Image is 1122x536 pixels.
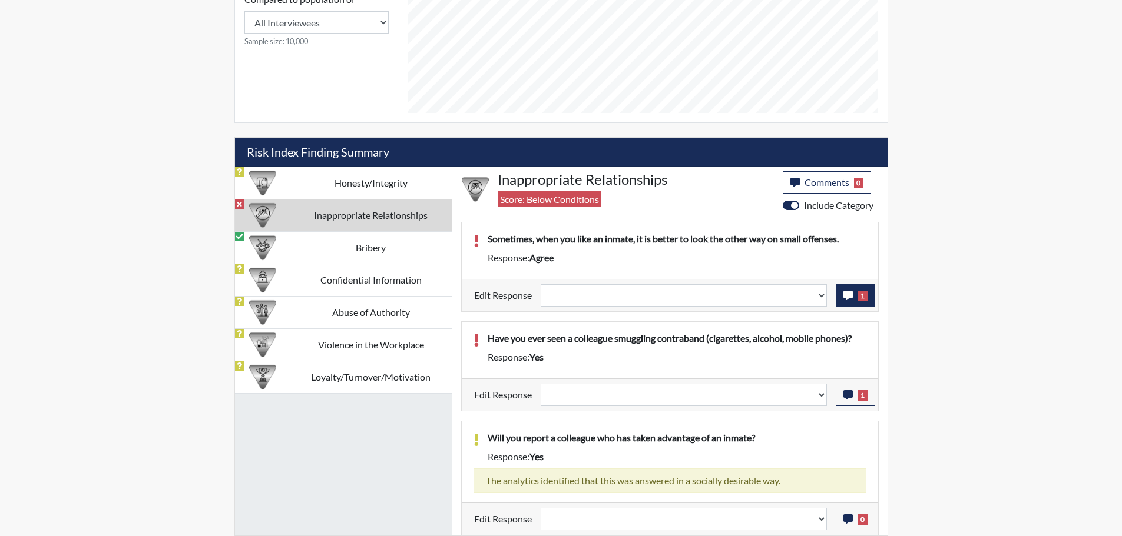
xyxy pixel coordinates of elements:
div: Response: [479,251,875,265]
img: CATEGORY%20ICON-01.94e51fac.png [249,299,276,326]
label: Edit Response [474,508,532,530]
span: 1 [858,390,868,401]
span: 1 [858,291,868,301]
img: CATEGORY%20ICON-03.c5611939.png [249,234,276,261]
button: 0 [836,508,875,530]
span: Score: Below Conditions [498,191,601,207]
img: CATEGORY%20ICON-05.742ef3c8.png [249,267,276,294]
td: Honesty/Integrity [290,167,452,199]
div: Response: [479,350,875,364]
img: CATEGORY%20ICON-17.40ef8247.png [249,364,276,391]
div: Response: [479,450,875,464]
td: Loyalty/Turnover/Motivation [290,361,452,393]
img: CATEGORY%20ICON-14.139f8ef7.png [249,202,276,229]
button: Comments0 [783,171,872,194]
div: Update the test taker's response, the change might impact the score [532,384,836,406]
h5: Risk Index Finding Summary [235,138,888,167]
span: 0 [858,514,868,525]
span: 0 [854,178,864,188]
button: 1 [836,384,875,406]
p: Will you report a colleague who has taken advantage of an inmate? [488,431,866,445]
img: CATEGORY%20ICON-11.a5f294f4.png [249,169,276,197]
div: The analytics identified that this was answered in a socially desirable way. [474,468,866,493]
div: Update the test taker's response, the change might impact the score [532,284,836,307]
label: Include Category [804,198,873,212]
h4: Inappropriate Relationships [498,171,774,188]
label: Edit Response [474,284,532,307]
p: Sometimes, when you like an inmate, it is better to look the other way on small offenses. [488,232,866,246]
span: Comments [805,177,849,188]
p: Have you ever seen a colleague smuggling contraband (cigarettes, alcohol, mobile phones)? [488,331,866,345]
small: Sample size: 10,000 [244,36,389,47]
td: Inappropriate Relationships [290,199,452,231]
span: yes [529,451,544,462]
td: Confidential Information [290,264,452,296]
td: Bribery [290,231,452,264]
label: Edit Response [474,384,532,406]
td: Violence in the Workplace [290,328,452,361]
span: yes [529,351,544,362]
button: 1 [836,284,875,307]
td: Abuse of Authority [290,296,452,328]
div: Update the test taker's response, the change might impact the score [532,508,836,530]
img: CATEGORY%20ICON-26.eccbb84f.png [249,331,276,358]
span: agree [529,252,554,263]
img: CATEGORY%20ICON-14.139f8ef7.png [462,176,489,203]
